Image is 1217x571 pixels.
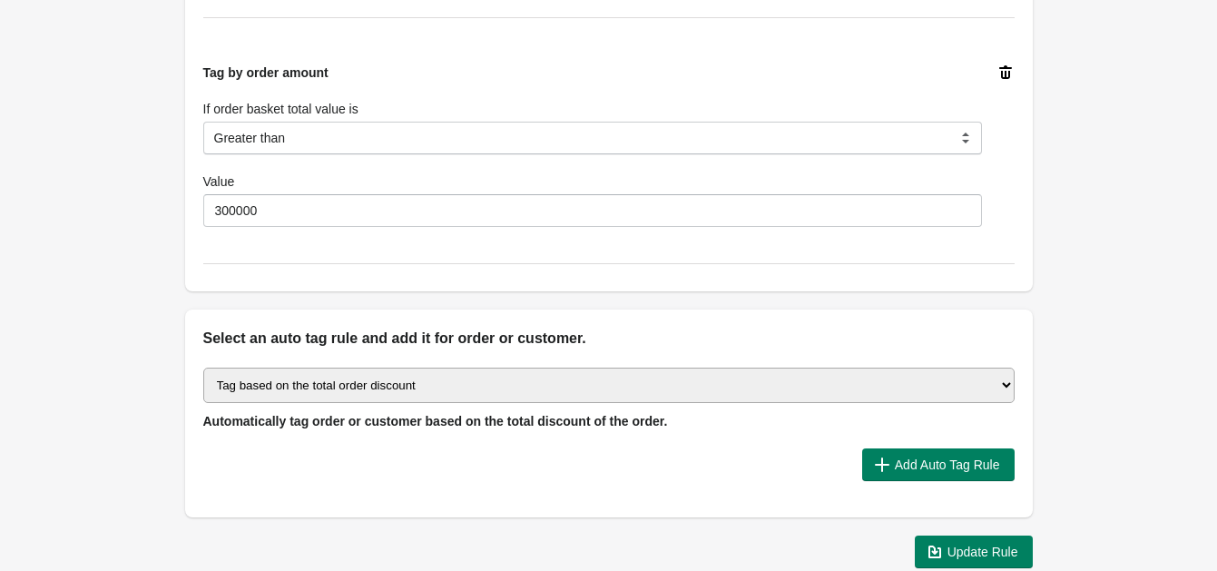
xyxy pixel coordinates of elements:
button: Update Rule [915,536,1033,568]
label: If order basket total value is [203,100,358,118]
span: Add Auto Tag Rule [895,458,1000,472]
label: Value [203,172,235,191]
span: Automatically tag order or customer based on the total discount of the order. [203,414,668,428]
h2: Select an auto tag rule and add it for order or customer. [203,328,1015,349]
span: Update Rule [947,545,1018,559]
span: Tag by order amount [203,65,329,80]
button: Add Auto Tag Rule [862,448,1015,481]
input: total [203,194,982,227]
